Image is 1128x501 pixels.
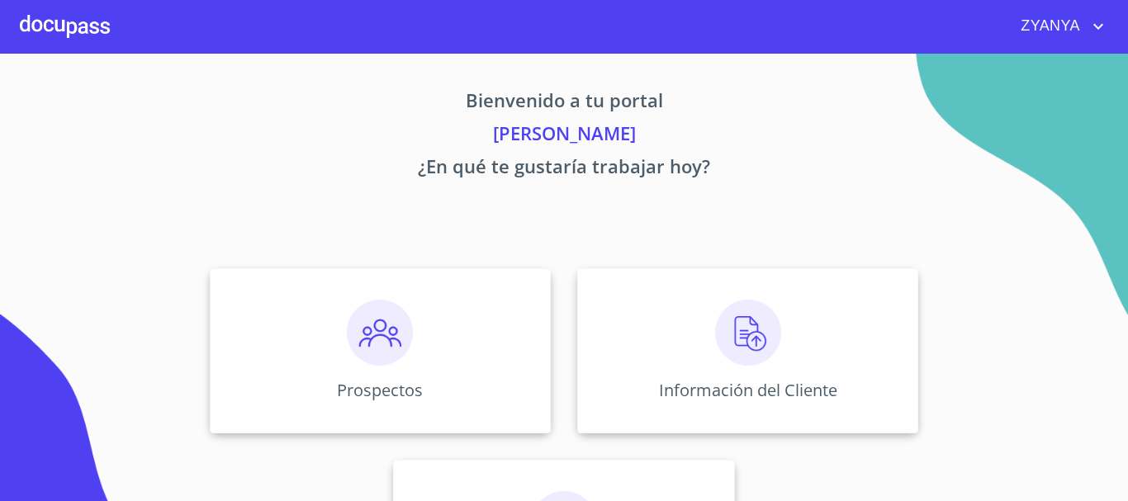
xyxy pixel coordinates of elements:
img: prospectos.png [347,300,413,366]
button: account of current user [1008,13,1108,40]
p: Bienvenido a tu portal [55,87,1073,120]
img: carga.png [715,300,781,366]
p: Prospectos [337,379,423,401]
p: [PERSON_NAME] [55,120,1073,153]
span: ZYANYA [1008,13,1088,40]
p: ¿En qué te gustaría trabajar hoy? [55,153,1073,186]
p: Información del Cliente [659,379,837,401]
